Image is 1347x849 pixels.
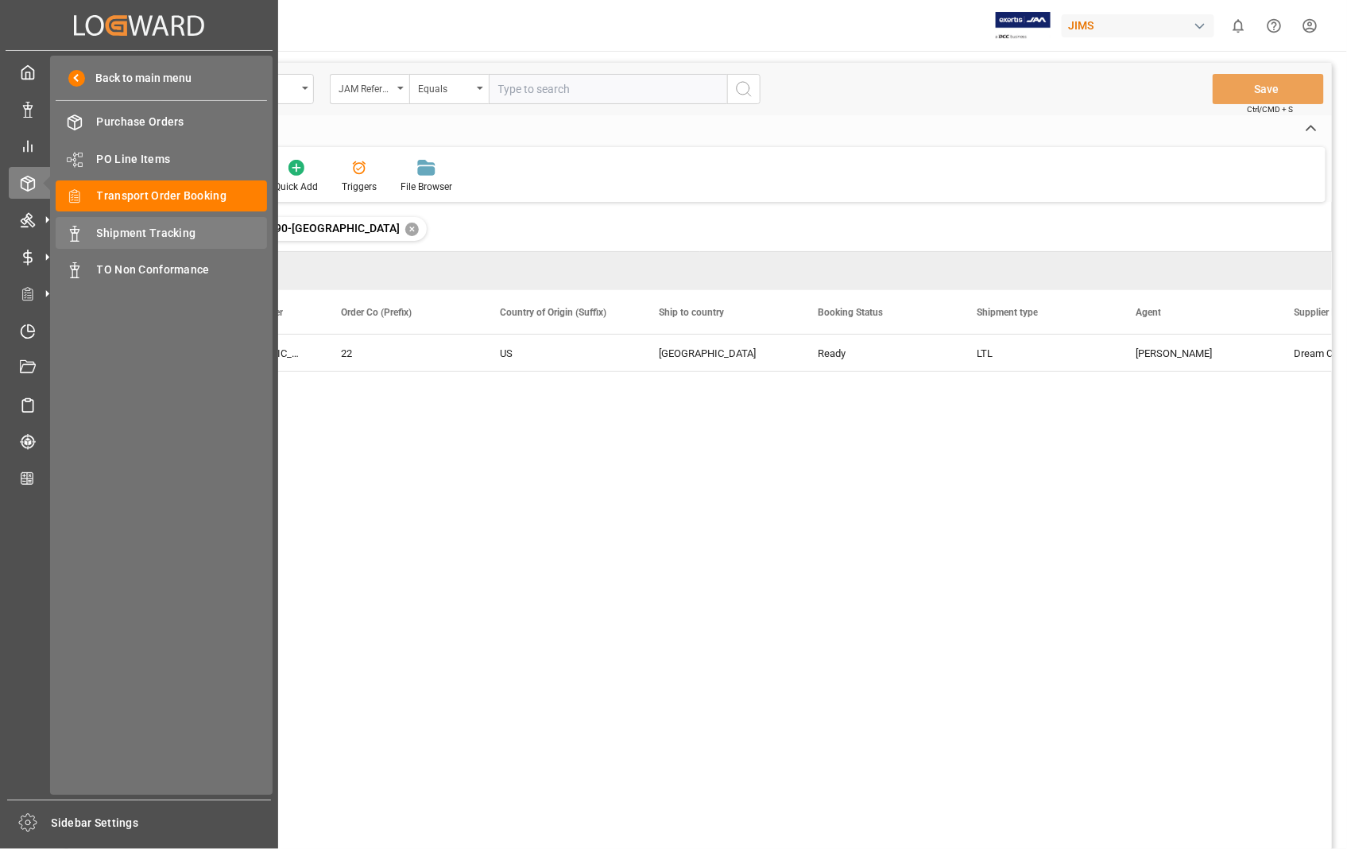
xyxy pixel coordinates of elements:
[97,188,268,204] span: Transport Order Booking
[56,217,267,248] a: Shipment Tracking
[1136,307,1161,318] span: Agent
[56,180,267,211] a: Transport Order Booking
[1248,103,1294,115] span: Ctrl/CMD + S
[500,307,606,318] span: Country of Origin (Suffix)
[659,335,780,372] div: [GEOGRAPHIC_DATA]
[341,335,462,372] div: 22
[85,70,192,87] span: Back to main menu
[342,180,377,194] div: Triggers
[1213,74,1324,104] button: Save
[401,180,452,194] div: File Browser
[56,143,267,174] a: PO Line Items
[9,56,269,87] a: My Cockpit
[56,107,267,138] a: Purchase Orders
[9,463,269,494] a: CO2 Calculator
[659,307,724,318] span: Ship to country
[1062,10,1221,41] button: JIMS
[1256,8,1292,44] button: Help Center
[818,307,883,318] span: Booking Status
[97,151,268,168] span: PO Line Items
[56,254,267,285] a: TO Non Conformance
[489,74,727,104] input: Type to search
[97,114,268,130] span: Purchase Orders
[409,74,489,104] button: open menu
[330,74,409,104] button: open menu
[246,222,400,235] span: 22-8290-[GEOGRAPHIC_DATA]
[9,389,269,420] a: Sailing Schedules
[97,262,268,278] span: TO Non Conformance
[1221,8,1256,44] button: show 0 new notifications
[405,223,419,236] div: ✕
[9,315,269,346] a: Timeslot Management V2
[818,335,939,372] div: Ready
[9,130,269,161] a: My Reports
[1062,14,1214,37] div: JIMS
[274,180,318,194] div: Quick Add
[977,307,1038,318] span: Shipment type
[52,815,272,832] span: Sidebar Settings
[9,426,269,457] a: Tracking Shipment
[500,335,621,372] div: US
[418,78,472,96] div: Equals
[9,352,269,383] a: Document Management
[9,93,269,124] a: Data Management
[727,74,761,104] button: search button
[341,307,412,318] span: Order Co (Prefix)
[996,12,1051,40] img: Exertis%20JAM%20-%20Email%20Logo.jpg_1722504956.jpg
[977,335,1097,372] div: LTL
[97,225,268,242] span: Shipment Tracking
[1136,335,1256,372] div: [PERSON_NAME]
[339,78,393,96] div: JAM Reference Number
